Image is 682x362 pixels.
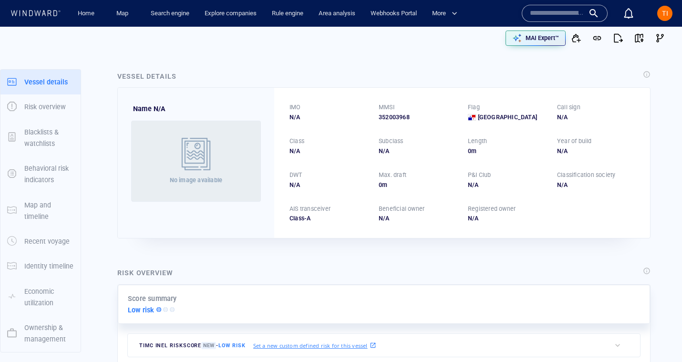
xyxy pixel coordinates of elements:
[557,147,635,155] div: N/A
[44,47,66,54] span: Port call
[117,267,173,279] div: Risk overview
[493,10,508,25] div: tooltips.createAOI
[253,341,368,350] p: Set a new custom defined risk for this vessel
[289,147,367,155] div: N/A
[24,286,74,309] p: Economic utilization
[428,5,465,22] button: More
[133,241,217,258] button: 1 day[DATE]-[DATE]
[74,5,98,22] a: Home
[131,282,173,293] a: Mapbox logo
[434,288,481,294] a: OpenStreetMap
[268,5,307,22] a: Rule engine
[478,10,493,25] div: Toggle vessel historical path
[5,10,47,24] div: Activity timeline
[557,103,580,112] p: Call sign
[662,10,668,17] span: TI
[468,137,487,145] p: Length
[382,181,387,188] span: m
[468,214,546,223] div: N/A
[44,56,128,63] div: Port Sudan , Sudan and South Sudan
[0,254,81,279] button: Identity timeline
[133,267,176,277] div: 100km
[0,315,81,352] button: Ownership & management
[367,5,421,22] button: Webhooks Portal
[4,114,30,125] span: [DATE] 18:14
[44,140,55,147] span: Lost
[0,237,81,246] a: Recent voyage
[468,205,516,213] p: Registered owner
[4,107,128,134] dl: [DATE] 18:14Latest position report
[468,181,546,189] div: N/A
[493,10,508,25] button: Create an AOI.
[432,8,457,19] span: More
[468,103,480,112] p: Flag
[147,5,193,22] a: Search engine
[24,126,74,150] p: Blacklists & watchlists
[170,176,223,184] span: No image available
[608,28,629,49] button: Export report
[655,4,674,23] button: TI
[24,322,74,345] p: Ownership & management
[24,76,68,88] p: Vessel details
[440,10,464,25] button: Export vessel information
[157,242,198,257] div: [DATE] - [DATE]
[253,340,376,351] a: Set a new custom defined risk for this vessel
[566,28,587,49] button: Add to vessel list
[0,193,81,229] button: Map and timeline
[0,120,81,156] button: Blacklists & watchlists
[471,147,476,155] span: m
[4,134,128,174] dl: [DATE] 18:15Lost4 months, [GEOGRAPHIC_DATA] and [GEOGRAPHIC_DATA]
[0,77,81,86] a: Vessel details
[201,5,260,22] button: Explore companies
[133,103,166,114] div: Name N/A
[128,304,155,316] p: Low risk
[139,342,246,349] span: TimC Inel risk score -
[379,147,456,155] div: N/A
[0,169,81,178] a: Behavioral risk indicators
[4,41,128,67] dl: [DATE] 17:43Port call[GEOGRAPHIC_DATA] , [GEOGRAPHIC_DATA] and [GEOGRAPHIC_DATA]
[49,10,56,24] div: (4)
[44,149,128,170] span: 4 months, [GEOGRAPHIC_DATA] and [GEOGRAPHIC_DATA]
[478,113,537,122] span: [GEOGRAPHIC_DATA]
[44,114,101,121] span: Latest position report
[5,140,31,152] span: [DATE] 18:15
[0,102,81,111] a: Risk overview
[289,205,331,213] p: AIS transceiver
[623,8,634,19] div: Notification center
[289,171,302,179] p: DWT
[109,5,139,22] button: Map
[650,28,671,49] button: Visual Link Analysis
[407,288,433,294] a: Mapbox
[289,181,367,189] div: N/A
[508,10,523,25] div: Toggle map information layers
[289,137,304,145] p: Class
[379,113,456,122] div: 352003968
[0,94,81,119] button: Risk overview
[379,171,406,179] p: Max. draft
[4,47,30,59] span: [DATE] 17:43
[44,73,67,81] span: EEZ Visit
[0,156,81,193] button: Behavioral risk indicators
[44,56,128,63] div: [GEOGRAPHIC_DATA] , [GEOGRAPHIC_DATA] and [GEOGRAPHIC_DATA]
[117,71,176,82] div: Vessel details
[379,137,403,145] p: Subclass
[289,103,301,112] p: IMO
[557,181,635,189] div: N/A
[0,133,81,142] a: Blacklists & watchlists
[526,34,559,42] p: MAI Expert™
[641,319,675,355] iframe: Chat
[468,171,491,179] p: P&I Club
[315,5,359,22] button: Area analysis
[557,137,592,145] p: Year of build
[0,279,81,316] button: Economic utilization
[379,205,424,213] p: Beneficial owner
[201,342,216,349] span: New
[0,329,81,338] a: Ownership & management
[379,214,456,223] div: N/A
[4,73,30,85] span: [DATE] 17:43
[468,147,471,155] span: 0
[379,103,394,112] p: MMSI
[24,163,74,186] p: Behavioral risk indicators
